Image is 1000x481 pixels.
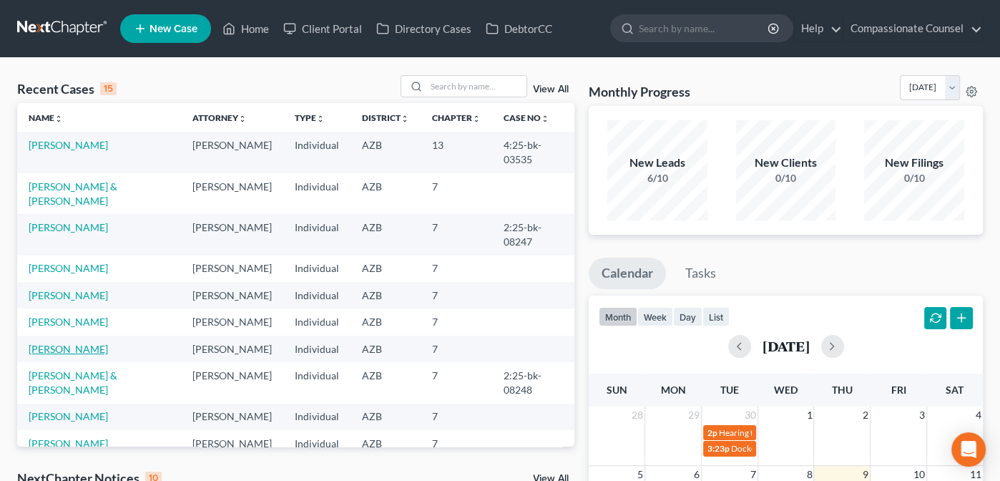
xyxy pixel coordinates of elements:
[492,362,575,403] td: 2:25-bk-08248
[421,256,492,282] td: 7
[630,407,644,424] span: 28
[637,307,673,326] button: week
[421,362,492,403] td: 7
[283,132,351,173] td: Individual
[707,443,730,454] span: 3:23p
[864,155,964,171] div: New Filings
[639,15,770,42] input: Search by name...
[805,407,813,424] span: 1
[351,214,421,255] td: AZB
[736,171,836,185] div: 0/10
[181,362,283,403] td: [PERSON_NAME]
[29,262,108,274] a: [PERSON_NAME]
[29,343,108,355] a: [PERSON_NAME]
[351,308,421,335] td: AZB
[492,132,575,173] td: 4:25-bk-03535
[283,214,351,255] td: Individual
[181,282,283,308] td: [PERSON_NAME]
[533,84,569,94] a: View All
[181,173,283,214] td: [PERSON_NAME]
[951,432,986,467] div: Open Intercom Messenger
[702,307,730,326] button: list
[421,308,492,335] td: 7
[283,430,351,457] td: Individual
[421,173,492,214] td: 7
[731,443,935,454] span: Docket Text: for [PERSON_NAME] & [PERSON_NAME]
[472,115,481,123] i: unfold_more
[29,289,108,301] a: [PERSON_NAME]
[351,256,421,282] td: AZB
[295,112,325,123] a: Typeunfold_more
[17,80,117,97] div: Recent Cases
[316,115,325,123] i: unfold_more
[541,115,549,123] i: unfold_more
[215,16,276,42] a: Home
[974,407,983,424] span: 4
[843,16,982,42] a: Compassionate Counsel
[861,407,870,424] span: 2
[492,214,575,255] td: 2:25-bk-08247
[421,404,492,430] td: 7
[432,112,481,123] a: Chapterunfold_more
[946,384,964,396] span: Sat
[719,427,906,438] span: Hearing for [PERSON_NAME] & [PERSON_NAME]
[362,112,409,123] a: Districtunfold_more
[421,132,492,173] td: 13
[401,115,409,123] i: unfold_more
[181,132,283,173] td: [PERSON_NAME]
[369,16,479,42] a: Directory Cases
[29,180,117,207] a: [PERSON_NAME] & [PERSON_NAME]
[351,132,421,173] td: AZB
[181,308,283,335] td: [PERSON_NAME]
[29,410,108,422] a: [PERSON_NAME]
[29,316,108,328] a: [PERSON_NAME]
[707,427,717,438] span: 2p
[832,384,853,396] span: Thu
[351,282,421,308] td: AZB
[589,83,690,100] h3: Monthly Progress
[918,407,926,424] span: 3
[54,115,63,123] i: unfold_more
[607,384,627,396] span: Sun
[351,404,421,430] td: AZB
[763,339,810,354] h2: [DATE]
[774,384,798,396] span: Wed
[720,384,739,396] span: Tue
[283,173,351,214] td: Individual
[192,112,247,123] a: Attorneyunfold_more
[351,336,421,362] td: AZB
[181,256,283,282] td: [PERSON_NAME]
[426,76,526,97] input: Search by name...
[283,362,351,403] td: Individual
[599,307,637,326] button: month
[672,258,729,289] a: Tasks
[661,384,686,396] span: Mon
[149,24,197,34] span: New Case
[100,82,117,95] div: 15
[421,214,492,255] td: 7
[181,336,283,362] td: [PERSON_NAME]
[29,139,108,151] a: [PERSON_NAME]
[687,407,701,424] span: 29
[794,16,842,42] a: Help
[283,256,351,282] td: Individual
[238,115,247,123] i: unfold_more
[351,362,421,403] td: AZB
[736,155,836,171] div: New Clients
[351,430,421,457] td: AZB
[479,16,559,42] a: DebtorCC
[29,112,63,123] a: Nameunfold_more
[276,16,369,42] a: Client Portal
[421,336,492,362] td: 7
[607,171,707,185] div: 6/10
[29,369,117,396] a: [PERSON_NAME] & [PERSON_NAME]
[29,221,108,233] a: [PERSON_NAME]
[421,430,492,457] td: 7
[29,437,108,450] a: [PERSON_NAME]
[421,282,492,308] td: 7
[181,404,283,430] td: [PERSON_NAME]
[351,173,421,214] td: AZB
[891,384,906,396] span: Fri
[283,404,351,430] td: Individual
[504,112,549,123] a: Case Nounfold_more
